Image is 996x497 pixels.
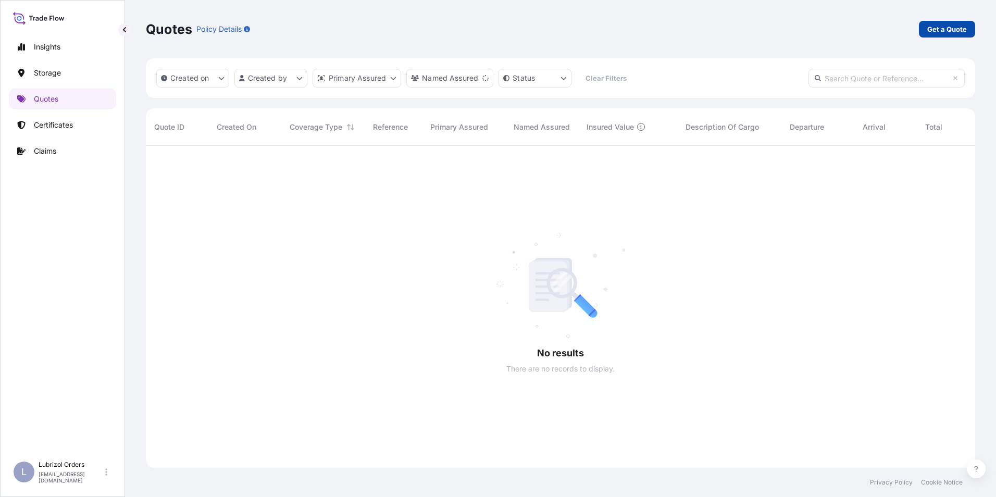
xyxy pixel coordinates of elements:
p: Created on [170,73,209,83]
a: Cookie Notice [921,478,963,487]
button: createdOn Filter options [156,69,229,88]
span: Named Assured [514,122,570,132]
a: Storage [9,63,116,83]
p: Primary Assured [329,73,386,83]
button: cargoOwner Filter options [406,69,493,88]
span: Arrival [863,122,886,132]
span: Quote ID [154,122,184,132]
a: Quotes [9,89,116,109]
span: Insured Value [587,122,634,132]
p: Insights [34,42,60,52]
button: Clear Filters [577,70,635,86]
p: Storage [34,68,61,78]
a: Certificates [9,115,116,135]
p: Clear Filters [586,73,627,83]
button: certificateStatus Filter options [499,69,571,88]
span: Description Of Cargo [686,122,759,132]
button: distributor Filter options [313,69,401,88]
p: Named Assured [422,73,478,83]
p: Status [513,73,535,83]
a: Claims [9,141,116,161]
p: Certificates [34,120,73,130]
p: Policy Details [196,24,242,34]
p: Lubrizol Orders [39,461,103,469]
span: Total [925,122,942,132]
p: Get a Quote [927,24,967,34]
p: Quotes [34,94,58,104]
p: Quotes [146,21,192,38]
p: Created by [248,73,288,83]
a: Get a Quote [919,21,975,38]
span: Primary Assured [430,122,488,132]
button: createdBy Filter options [234,69,307,88]
span: Created On [217,122,256,132]
p: [EMAIL_ADDRESS][DOMAIN_NAME] [39,471,103,483]
input: Search Quote or Reference... [808,69,965,88]
span: Coverage Type [290,122,342,132]
button: Sort [344,121,357,133]
p: Claims [34,146,56,156]
a: Insights [9,36,116,57]
a: Privacy Policy [870,478,913,487]
span: Reference [373,122,408,132]
span: Departure [790,122,824,132]
span: L [21,467,27,477]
